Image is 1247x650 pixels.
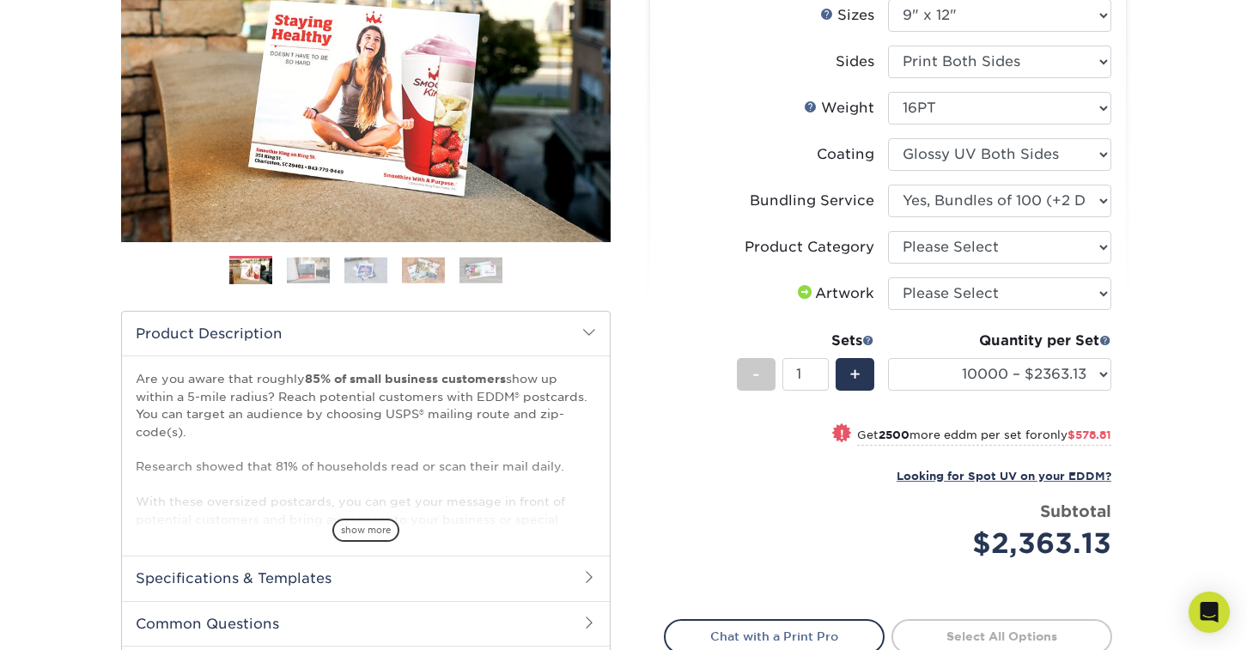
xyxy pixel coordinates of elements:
div: Open Intercom Messenger [1189,592,1230,633]
a: Looking for Spot UV on your EDDM? [897,467,1111,483]
span: - [752,361,760,387]
div: $2,363.13 [901,523,1111,564]
div: Sides [836,52,874,72]
img: EDDM 01 [229,257,272,287]
div: Quantity per Set [888,331,1111,351]
span: $578.81 [1068,428,1111,441]
div: Sets [737,331,874,351]
strong: Subtotal [1040,501,1111,520]
small: Get more eddm per set for [857,428,1111,446]
div: Bundling Service [750,191,874,211]
span: show more [332,519,399,542]
div: Coating [817,144,874,165]
h2: Common Questions [122,601,610,646]
img: EDDM 03 [344,257,387,283]
div: Weight [804,98,874,118]
div: Sizes [820,5,874,26]
img: EDDM 02 [287,257,330,283]
div: Product Category [745,237,874,258]
span: only [1043,428,1111,441]
strong: 85% of small business customers [305,372,506,386]
div: Artwork [794,283,874,304]
span: ! [840,425,844,443]
span: + [849,361,861,387]
img: EDDM 05 [459,257,502,283]
h2: Product Description [122,312,610,355]
strong: 2500 [879,428,909,441]
small: Looking for Spot UV on your EDDM? [897,470,1111,483]
img: EDDM 04 [402,257,445,283]
h2: Specifications & Templates [122,556,610,600]
iframe: Google Customer Reviews [4,598,146,644]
